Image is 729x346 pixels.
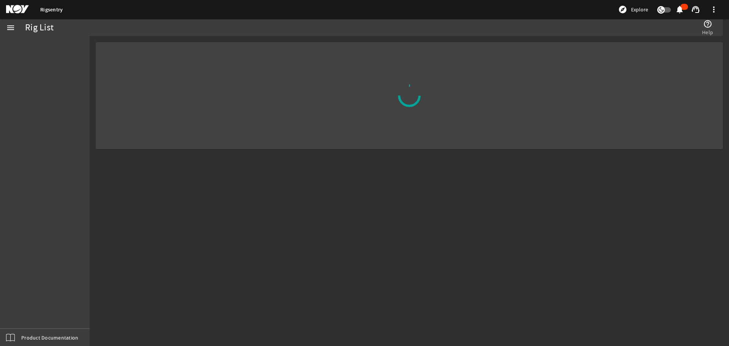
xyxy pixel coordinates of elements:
mat-icon: explore [618,5,627,14]
mat-icon: notifications [675,5,684,14]
mat-icon: help_outline [703,19,712,28]
button: Explore [615,3,651,16]
mat-icon: menu [6,23,15,32]
mat-icon: support_agent [691,5,700,14]
div: Rig List [25,24,54,32]
span: Help [702,28,713,36]
span: Explore [631,6,648,13]
a: Rigsentry [40,6,63,13]
span: Product Documentation [21,334,78,341]
button: more_vert [705,0,723,19]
